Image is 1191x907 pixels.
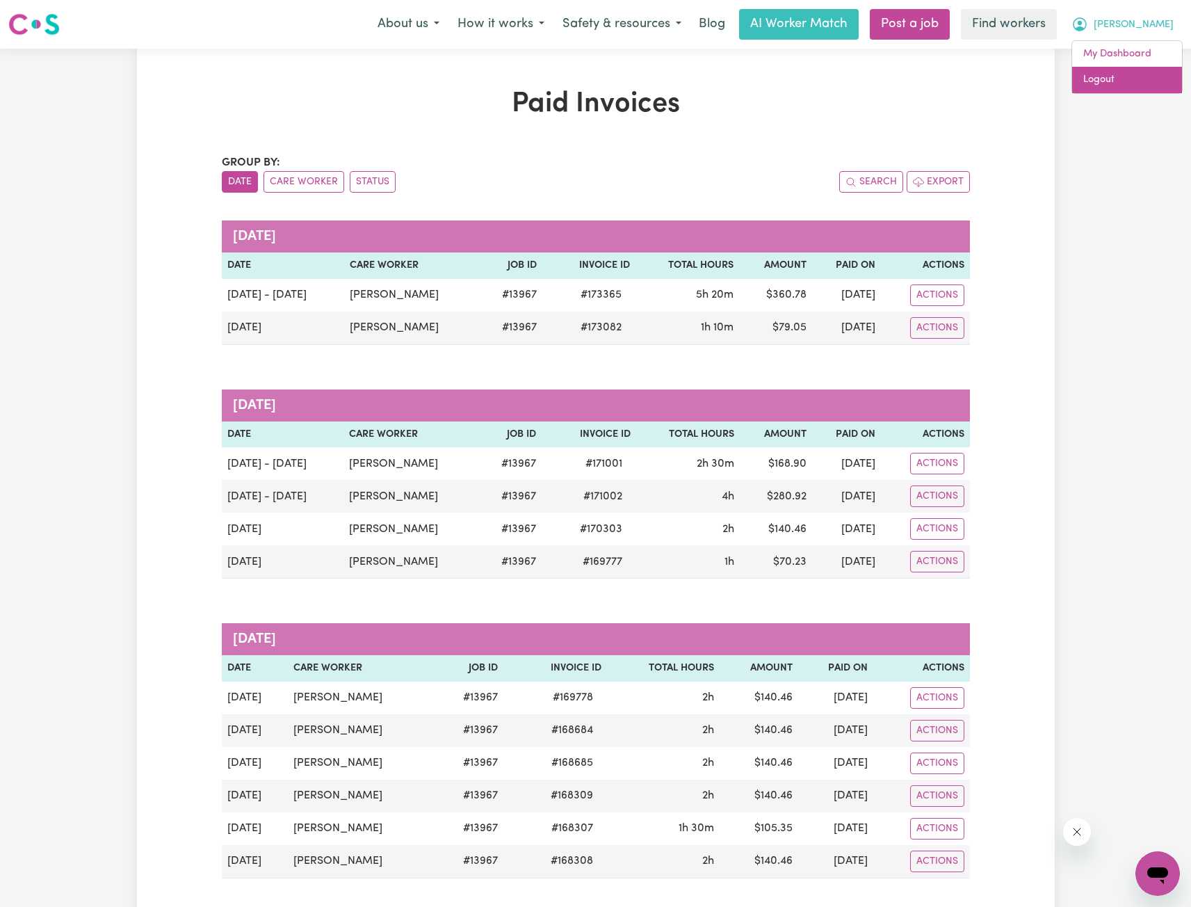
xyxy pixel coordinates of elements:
td: [PERSON_NAME] [288,682,435,714]
th: Date [222,252,344,279]
button: My Account [1062,10,1183,39]
td: # 13967 [436,714,503,747]
span: # 168685 [543,755,601,771]
td: [DATE] [798,714,873,747]
th: Amount [740,422,812,448]
th: Total Hours [636,422,740,448]
span: # 168684 [543,722,601,739]
td: # 13967 [479,545,541,579]
iframe: Button to launch messaging window [1135,851,1180,896]
a: Logout [1072,67,1182,93]
a: AI Worker Match [739,9,859,40]
td: [PERSON_NAME] [343,447,479,480]
td: $ 140.46 [740,513,812,545]
td: [PERSON_NAME] [344,312,480,345]
a: Post a job [870,9,950,40]
span: 4 hours [722,491,734,502]
td: $ 140.46 [720,845,798,878]
button: Actions [910,851,964,872]
th: Care Worker [288,655,435,682]
caption: [DATE] [222,623,970,655]
td: [DATE] [812,312,881,345]
td: [PERSON_NAME] [343,513,479,545]
span: # 171001 [577,456,631,472]
button: Actions [910,551,964,572]
td: [DATE] [222,312,344,345]
a: My Dashboard [1072,41,1182,67]
th: Invoice ID [542,252,635,279]
a: Find workers [961,9,1057,40]
td: # 13967 [479,513,541,545]
td: # 13967 [479,480,541,513]
th: Invoice ID [542,422,637,448]
span: # 171002 [575,488,631,505]
span: 2 hours [702,856,714,867]
th: Paid On [812,422,881,448]
th: Invoice ID [503,655,607,682]
button: sort invoices by date [222,171,258,193]
td: $ 140.46 [720,714,798,747]
span: 2 hours [702,757,714,769]
span: Group by: [222,157,280,168]
td: # 13967 [436,780,503,812]
td: [DATE] [222,513,344,545]
td: [DATE] - [DATE] [222,480,344,513]
h1: Paid Invoices [222,88,970,121]
td: [DATE] - [DATE] [222,447,344,480]
button: Actions [910,720,964,741]
th: Actions [873,655,970,682]
span: # 168308 [542,853,601,869]
button: Actions [910,753,964,774]
iframe: Close message [1063,818,1091,846]
td: [PERSON_NAME] [288,714,435,747]
button: Export [907,171,970,193]
td: # 13967 [480,312,542,345]
div: My Account [1071,40,1183,94]
span: 5 hours 20 minutes [696,289,734,300]
td: $ 105.35 [720,812,798,845]
td: [DATE] - [DATE] [222,279,344,312]
td: [PERSON_NAME] [288,747,435,780]
td: [PERSON_NAME] [288,845,435,878]
td: [DATE] [222,780,289,812]
span: 2 hours [702,790,714,801]
td: [DATE] [222,714,289,747]
span: # 168307 [543,820,601,837]
button: Actions [910,453,964,474]
button: Actions [910,518,964,540]
td: $ 140.46 [720,682,798,714]
th: Date [222,655,289,682]
td: [DATE] [812,480,881,513]
td: # 13967 [479,447,541,480]
span: 2 hours [722,524,734,535]
td: [DATE] [798,812,873,845]
button: Search [839,171,903,193]
a: Careseekers logo [8,8,60,40]
td: [DATE] [798,682,873,714]
th: Total Hours [607,655,720,682]
td: [DATE] [222,812,289,845]
button: Actions [910,687,964,709]
span: Need any help? [8,10,84,21]
button: How it works [448,10,553,39]
td: [DATE] [798,845,873,878]
button: sort invoices by paid status [350,171,396,193]
span: 1 hour 10 minutes [701,322,734,333]
img: Careseekers logo [8,12,60,37]
span: 2 hours [702,725,714,736]
td: [DATE] [222,682,289,714]
td: $ 140.46 [720,747,798,780]
td: # 13967 [436,812,503,845]
td: [PERSON_NAME] [288,780,435,812]
td: # 13967 [436,845,503,878]
th: Job ID [479,422,541,448]
button: Actions [910,785,964,807]
td: $ 79.05 [739,312,811,345]
td: [DATE] [812,545,881,579]
span: # 168309 [542,787,601,804]
span: 1 hour [724,556,734,568]
th: Actions [881,252,970,279]
td: [DATE] [812,279,881,312]
td: $ 360.78 [739,279,811,312]
td: [PERSON_NAME] [343,545,479,579]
